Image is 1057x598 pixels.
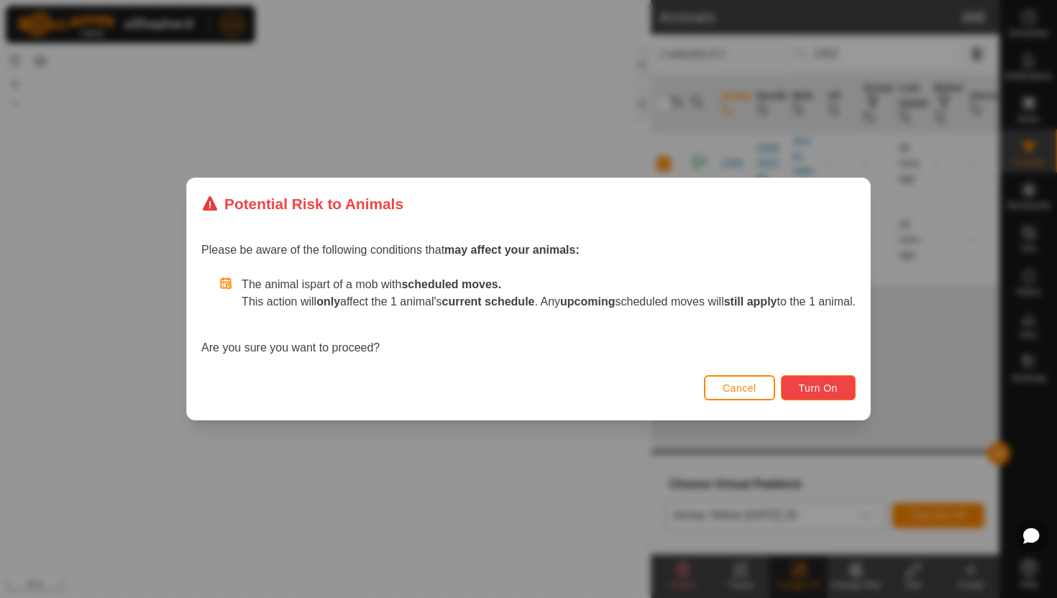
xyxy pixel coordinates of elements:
strong: only [316,295,340,308]
span: part of a mob with [310,278,501,290]
button: Cancel [704,375,775,400]
span: Please be aware of the following conditions that [201,244,580,256]
strong: upcoming [560,295,615,308]
span: Cancel [723,382,756,394]
p: This action will affect the 1 animal's . Any scheduled moves will to the 1 animal. [242,293,856,310]
button: Turn On [781,375,856,400]
strong: still apply [724,295,777,308]
div: Potential Risk to Animals [201,193,403,215]
strong: may affect your animals: [444,244,580,256]
div: Are you sure you want to proceed? [201,276,856,356]
strong: scheduled moves. [401,278,501,290]
strong: current schedule [442,295,535,308]
p: The animal is [242,276,856,293]
span: Turn On [799,382,838,394]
